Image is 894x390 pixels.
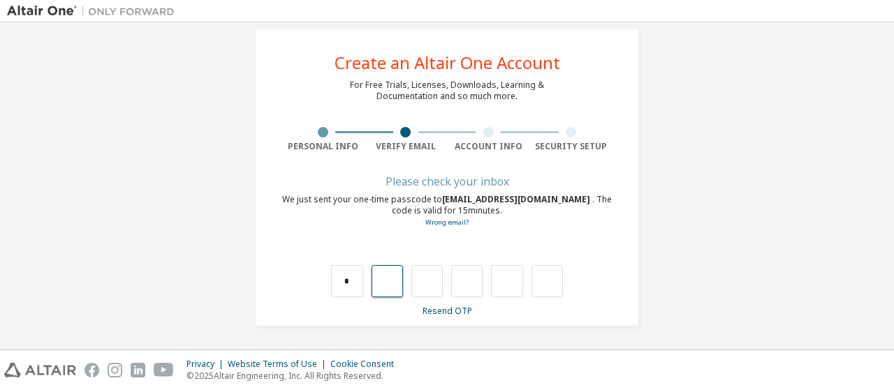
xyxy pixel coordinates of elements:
[350,80,544,102] div: For Free Trials, Licenses, Downloads, Learning & Documentation and so much more.
[154,363,174,377] img: youtube.svg
[228,359,330,370] div: Website Terms of Use
[186,370,402,382] p: © 2025 Altair Engineering, Inc. All Rights Reserved.
[7,4,182,18] img: Altair One
[335,54,560,71] div: Create an Altair One Account
[423,305,472,317] a: Resend OTP
[108,363,122,377] img: instagram.svg
[85,363,99,377] img: facebook.svg
[281,141,365,152] div: Personal Info
[442,193,592,205] span: [EMAIL_ADDRESS][DOMAIN_NAME]
[281,177,613,186] div: Please check your inbox
[365,141,448,152] div: Verify Email
[330,359,402,370] div: Cookie Consent
[186,359,228,370] div: Privacy
[447,141,530,152] div: Account Info
[425,218,469,227] a: Go back to the registration form
[131,363,145,377] img: linkedin.svg
[530,141,613,152] div: Security Setup
[281,194,613,228] div: We just sent your one-time passcode to . The code is valid for 15 minutes.
[4,363,76,377] img: altair_logo.svg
